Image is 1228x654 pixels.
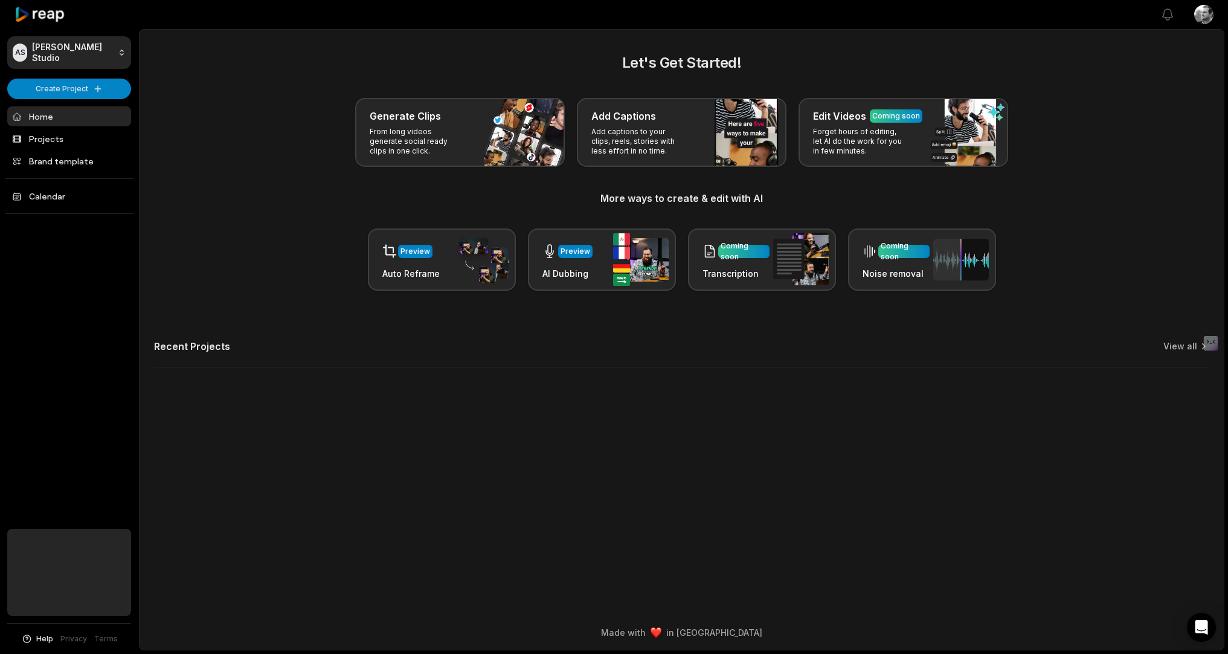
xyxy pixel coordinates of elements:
h3: More ways to create & edit with AI [154,191,1209,206]
a: Home [7,106,131,126]
h3: Generate Clips [370,109,441,123]
div: Made with in [GEOGRAPHIC_DATA] [150,626,1213,639]
h2: Recent Projects [154,340,230,352]
p: From long videos generate social ready clips in one click. [370,127,463,156]
h3: Edit Videos [813,109,866,123]
a: View all [1163,340,1197,352]
div: Preview [561,246,590,257]
div: AS [13,44,27,62]
p: Forget hours of editing, let AI do the work for you in few minutes. [813,127,907,156]
img: auto_reframe.png [453,236,509,283]
h3: AI Dubbing [542,267,593,280]
a: Projects [7,129,131,149]
img: ai_dubbing.png [613,233,669,286]
a: Privacy [60,633,87,644]
p: Add captions to your clips, reels, stories with less effort in no time. [591,127,685,156]
div: Preview [400,246,430,257]
img: heart emoji [651,627,661,638]
img: transcription.png [773,233,829,285]
div: Coming soon [721,241,767,262]
div: Open Intercom Messenger [1187,613,1216,642]
a: Terms [94,633,118,644]
div: Coming soon [881,241,927,262]
button: Create Project [7,79,131,99]
p: [PERSON_NAME] Studio [32,42,113,63]
h3: Add Captions [591,109,656,123]
span: Help [36,633,53,644]
button: Help [21,633,53,644]
img: noise_removal.png [933,239,989,280]
h2: Let's Get Started! [154,52,1209,74]
h3: Auto Reframe [382,267,440,280]
h3: Transcription [702,267,770,280]
a: Calendar [7,186,131,206]
a: Brand template [7,151,131,171]
h3: Noise removal [863,267,930,280]
div: Coming soon [872,111,920,121]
